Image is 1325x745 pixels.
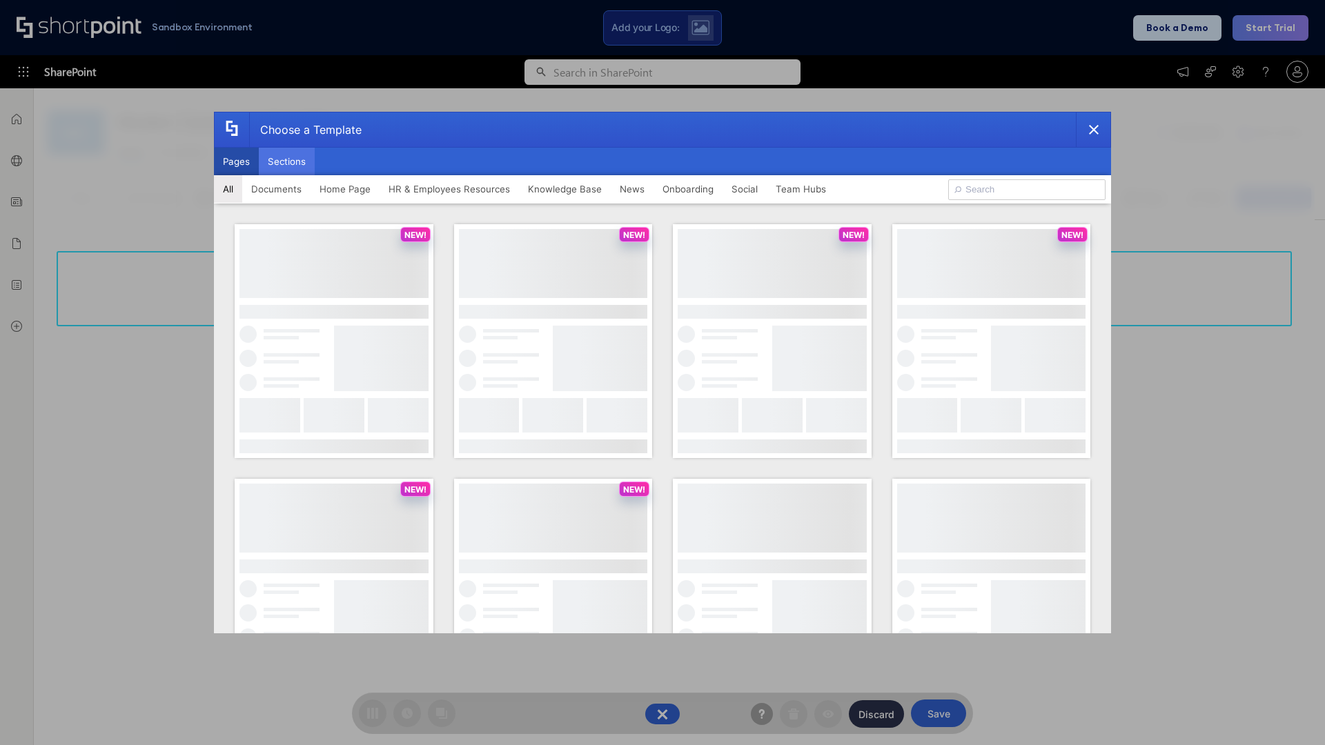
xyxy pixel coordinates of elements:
[1077,585,1325,745] iframe: Chat Widget
[723,175,767,203] button: Social
[611,175,654,203] button: News
[404,230,426,240] p: NEW!
[843,230,865,240] p: NEW!
[214,148,259,175] button: Pages
[623,230,645,240] p: NEW!
[948,179,1106,200] input: Search
[519,175,611,203] button: Knowledge Base
[404,484,426,495] p: NEW!
[380,175,519,203] button: HR & Employees Resources
[259,148,315,175] button: Sections
[767,175,835,203] button: Team Hubs
[654,175,723,203] button: Onboarding
[214,112,1111,633] div: template selector
[311,175,380,203] button: Home Page
[249,112,362,147] div: Choose a Template
[242,175,311,203] button: Documents
[1061,230,1083,240] p: NEW!
[623,484,645,495] p: NEW!
[214,175,242,203] button: All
